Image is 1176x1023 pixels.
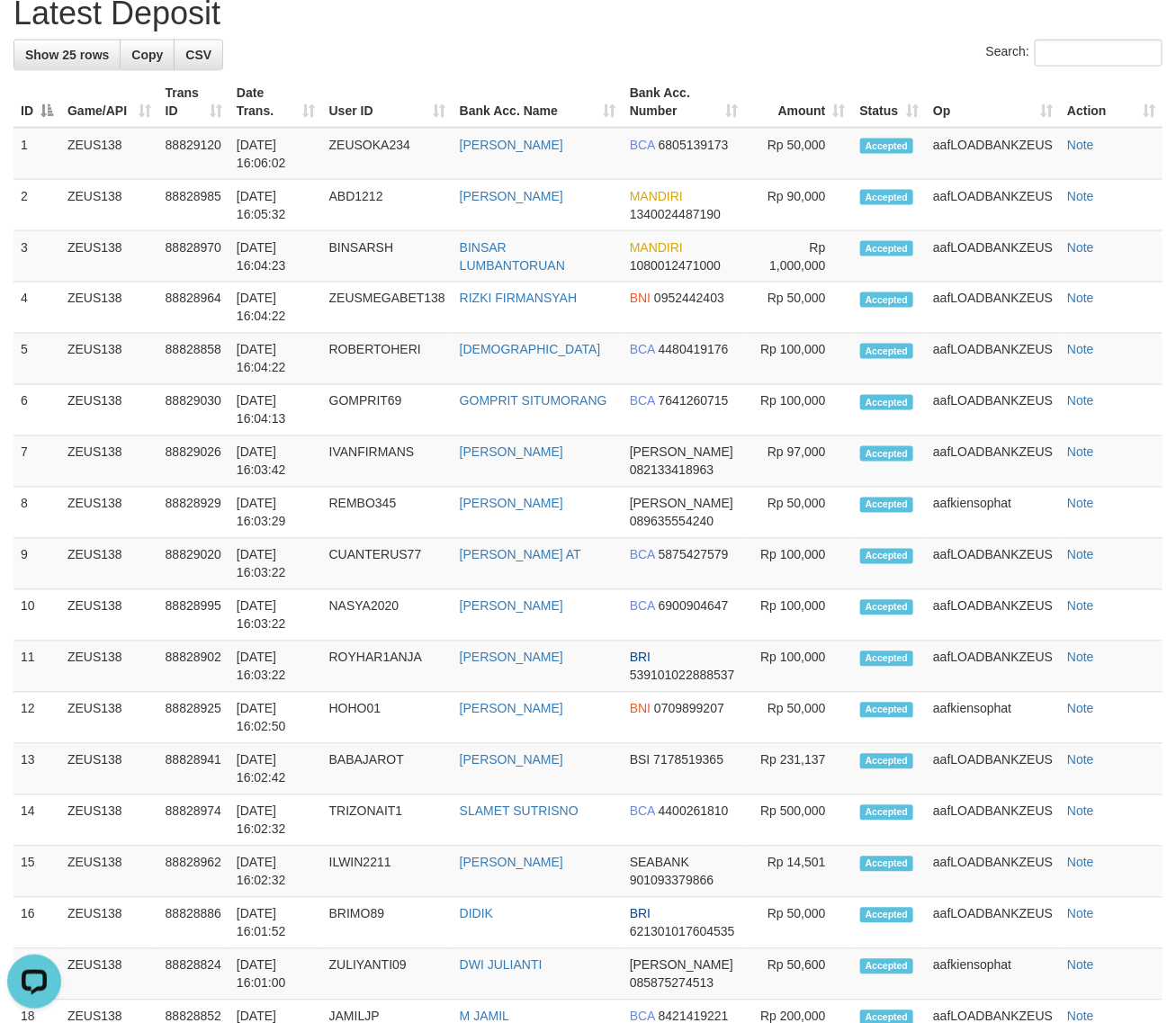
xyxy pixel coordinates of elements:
[60,539,158,590] td: ZEUS138
[13,898,60,949] td: 16
[745,590,852,642] td: Rp 100,000
[158,744,229,795] td: 88828941
[630,669,735,683] span: Copy 539101022888537 to clipboard
[60,847,158,898] td: ZEUS138
[460,702,563,716] a: [PERSON_NAME]
[659,138,729,152] span: Copy 6805139173 to clipboard
[630,258,721,273] span: Copy 1080012471000 to clipboard
[630,445,733,460] span: [PERSON_NAME]
[630,343,655,357] span: BCA
[13,436,60,488] td: 7
[659,394,729,408] span: Copy 7641260715 to clipboard
[926,334,1060,385] td: aafLOADBANKZEUS
[460,497,563,511] a: [PERSON_NAME]
[13,488,60,539] td: 8
[745,795,852,847] td: Rp 500,000
[1035,40,1163,67] input: Search:
[13,539,60,590] td: 9
[60,283,158,334] td: ZEUS138
[630,463,714,478] span: Copy 082133418963 to clipboard
[229,128,322,180] td: [DATE] 16:06:02
[630,753,651,767] span: BSI
[926,693,1060,744] td: aafkiensophat
[630,394,655,408] span: BCA
[926,744,1060,795] td: aafLOADBANKZEUS
[1067,240,1094,255] a: Note
[13,128,60,180] td: 1
[60,76,158,128] th: Game/API: activate to sort column ascending
[229,231,322,283] td: [DATE] 16:04:23
[926,795,1060,847] td: aafLOADBANKZEUS
[460,394,607,408] a: GOMPRIT SITUMORANG
[745,898,852,949] td: Rp 50,000
[745,283,852,334] td: Rp 50,000
[158,128,229,180] td: 88829120
[630,856,689,870] span: SEABANK
[460,907,493,921] a: DIDIK
[630,874,714,888] span: Copy 901093379866 to clipboard
[13,76,60,128] th: ID: activate to sort column descending
[13,180,60,231] td: 2
[630,702,651,716] span: BNI
[322,334,453,385] td: ROBERTOHERI
[745,180,852,231] td: Rp 90,000
[13,40,121,70] a: Show 25 rows
[322,847,453,898] td: ILWIN2211
[745,76,852,128] th: Amount: activate to sort column ascending
[185,48,211,62] span: CSV
[630,240,683,255] span: MANDIRI
[322,283,453,334] td: ZEUSMEGABET138
[745,334,852,385] td: Rp 100,000
[60,334,158,385] td: ZEUS138
[926,76,1060,128] th: Op: activate to sort column ascending
[1067,497,1094,511] a: Note
[25,48,109,62] span: Show 25 rows
[13,847,60,898] td: 15
[1067,394,1094,408] a: Note
[926,539,1060,590] td: aafLOADBANKZEUS
[13,642,60,693] td: 11
[322,76,453,128] th: User ID: activate to sort column ascending
[860,344,914,359] span: Accepted
[745,949,852,1001] td: Rp 50,600
[229,795,322,847] td: [DATE] 16:02:32
[322,898,453,949] td: BRIMO89
[745,128,852,180] td: Rp 50,000
[460,138,563,152] a: [PERSON_NAME]
[1067,753,1094,767] a: Note
[229,642,322,693] td: [DATE] 16:03:22
[158,693,229,744] td: 88828925
[13,385,60,436] td: 6
[120,40,175,70] a: Copy
[60,180,158,231] td: ZEUS138
[1067,599,1094,614] a: Note
[926,436,1060,488] td: aafLOADBANKZEUS
[745,693,852,744] td: Rp 50,000
[322,539,453,590] td: CUANTERUS77
[926,898,1060,949] td: aafLOADBANKZEUS
[623,76,745,128] th: Bank Acc. Number: activate to sort column ascending
[860,651,914,667] span: Accepted
[1067,907,1094,921] a: Note
[926,231,1060,283] td: aafLOADBANKZEUS
[158,76,229,128] th: Trans ID: activate to sort column ascending
[158,949,229,1001] td: 88828824
[60,231,158,283] td: ZEUS138
[229,488,322,539] td: [DATE] 16:03:29
[460,804,579,819] a: SLAMET SUTRISNO
[630,207,721,221] span: Copy 1340024487190 to clipboard
[322,642,453,693] td: ROYHAR1ANJA
[1067,958,1094,973] a: Note
[653,753,723,767] span: Copy 7178519365 to clipboard
[460,753,563,767] a: [PERSON_NAME]
[860,241,914,256] span: Accepted
[926,847,1060,898] td: aafLOADBANKZEUS
[630,292,651,306] span: BNI
[460,445,563,460] a: [PERSON_NAME]
[860,703,914,718] span: Accepted
[745,436,852,488] td: Rp 97,000
[60,795,158,847] td: ZEUS138
[60,128,158,180] td: ZEUS138
[654,702,724,716] span: Copy 0709899207 to clipboard
[460,856,563,870] a: [PERSON_NAME]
